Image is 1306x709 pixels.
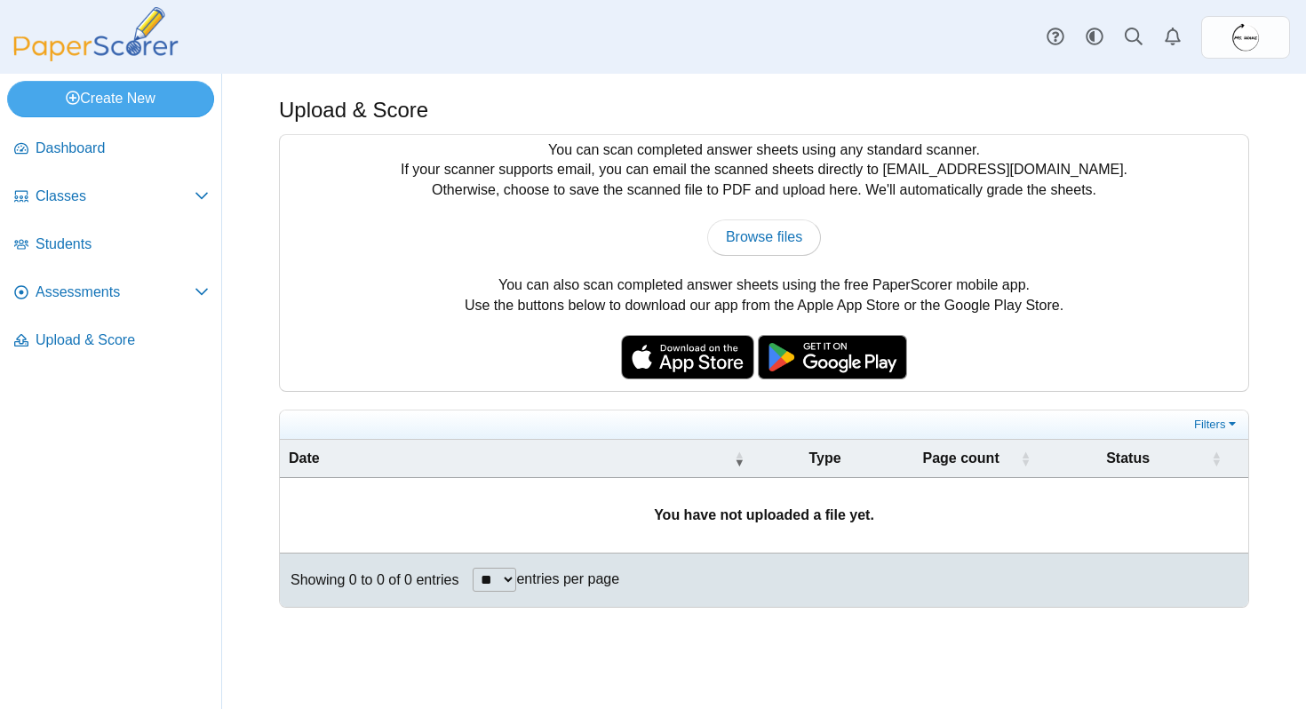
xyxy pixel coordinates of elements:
a: Browse files [707,219,821,255]
a: Students [7,224,216,267]
span: Date : Activate to remove sorting [734,450,745,467]
b: You have not uploaded a file yet. [654,507,874,522]
img: ps.YmoFDjm2zrR5LSNf [1231,23,1260,52]
span: Classes [36,187,195,206]
span: Type [762,449,888,468]
span: Dana Wake [1231,23,1260,52]
a: PaperScorer [7,49,185,64]
a: Upload & Score [7,320,216,362]
span: Students [36,235,209,254]
img: apple-store-badge.svg [621,335,754,379]
span: Status [1048,449,1207,468]
a: Classes [7,176,216,219]
a: Create New [7,81,214,116]
a: Dashboard [7,128,216,171]
h1: Upload & Score [279,95,428,125]
a: Filters [1190,416,1244,434]
span: Assessments [36,283,195,302]
a: Assessments [7,272,216,315]
span: Browse files [726,229,802,244]
label: entries per page [516,571,619,586]
span: Page count : Activate to sort [1020,450,1031,467]
span: Upload & Score [36,331,209,350]
img: PaperScorer [7,7,185,61]
a: Alerts [1153,18,1192,57]
span: Date [289,449,730,468]
a: ps.YmoFDjm2zrR5LSNf [1201,16,1290,59]
div: Showing 0 to 0 of 0 entries [280,554,458,607]
span: Status : Activate to sort [1211,450,1222,467]
div: You can scan completed answer sheets using any standard scanner. If your scanner supports email, ... [280,135,1248,391]
span: Page count [905,449,1016,468]
span: Dashboard [36,139,209,158]
img: google-play-badge.png [758,335,907,379]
